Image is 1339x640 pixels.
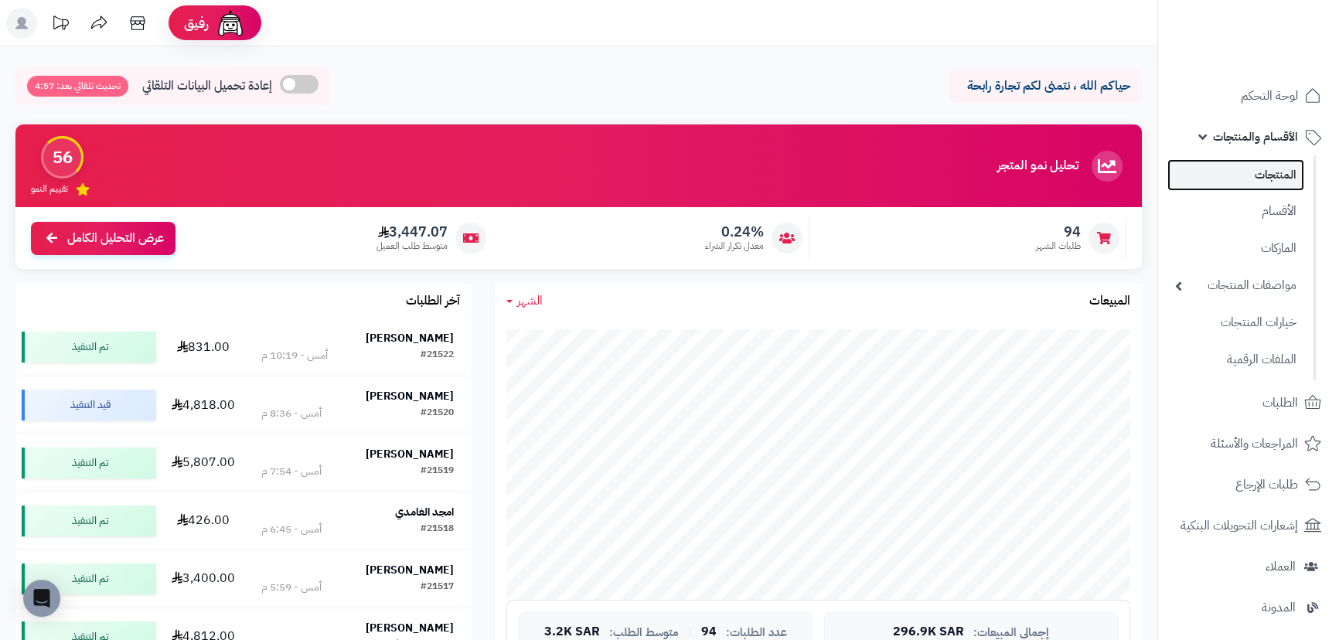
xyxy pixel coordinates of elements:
[506,292,543,310] a: الشهر
[184,14,209,32] span: رفيق
[1167,425,1330,462] a: المراجعات والأسئلة
[1181,515,1298,536] span: إشعارات التحويلات البنكية
[366,388,454,404] strong: [PERSON_NAME]
[22,506,156,536] div: تم التنفيذ
[1167,77,1330,114] a: لوحة التحكم
[1036,223,1081,240] span: 94
[1241,85,1298,107] span: لوحة التحكم
[1167,159,1304,191] a: المنتجات
[22,390,156,420] div: قيد التنفيذ
[1167,384,1330,421] a: الطلبات
[701,625,717,639] span: 94
[1036,240,1081,253] span: طلبات الشهر
[997,159,1078,173] h3: تحليل نمو المتجر
[366,562,454,578] strong: [PERSON_NAME]
[162,376,244,434] td: 4,818.00
[366,446,454,462] strong: [PERSON_NAME]
[1262,392,1298,414] span: الطلبات
[1211,433,1298,454] span: المراجعات والأسئلة
[261,522,322,537] div: أمس - 6:45 م
[27,76,128,97] span: تحديث تلقائي بعد: 4:57
[142,77,272,95] span: إعادة تحميل البيانات التلقائي
[22,563,156,594] div: تم التنفيذ
[421,406,454,421] div: #21520
[162,550,244,608] td: 3,400.00
[162,434,244,492] td: 5,807.00
[1167,232,1304,265] a: الماركات
[406,294,460,308] h3: آخر الطلبات
[421,464,454,479] div: #21519
[1167,306,1304,339] a: خيارات المنتجات
[376,223,448,240] span: 3,447.07
[67,230,164,247] span: عرض التحليل الكامل
[705,240,764,253] span: معدل تكرار الشراء
[544,625,600,639] span: 3.2K SAR
[366,330,454,346] strong: [PERSON_NAME]
[366,620,454,636] strong: [PERSON_NAME]
[1167,507,1330,544] a: إشعارات التحويلات البنكية
[421,522,454,537] div: #21518
[261,348,328,363] div: أمس - 10:19 م
[23,580,60,617] div: Open Intercom Messenger
[1213,126,1298,148] span: الأقسام والمنتجات
[688,626,692,638] span: |
[1167,466,1330,503] a: طلبات الإرجاع
[41,8,80,43] a: تحديثات المنصة
[31,182,68,196] span: تقييم النمو
[22,448,156,478] div: تم التنفيذ
[1089,294,1130,308] h3: المبيعات
[421,580,454,595] div: #21517
[22,332,156,363] div: تم التنفيذ
[1266,556,1296,577] span: العملاء
[1167,195,1304,228] a: الأقسام
[31,222,175,255] a: عرض التحليل الكامل
[162,492,244,550] td: 426.00
[893,625,964,639] span: 296.9K SAR
[162,318,244,376] td: 831.00
[726,626,787,639] span: عدد الطلبات:
[261,406,322,421] div: أمس - 8:36 م
[215,8,246,39] img: ai-face.png
[609,626,679,639] span: متوسط الطلب:
[421,348,454,363] div: #21522
[395,504,454,520] strong: امجد الغامدي
[517,291,543,310] span: الشهر
[1262,597,1296,618] span: المدونة
[973,626,1049,639] span: إجمالي المبيعات:
[960,77,1130,95] p: حياكم الله ، نتمنى لكم تجارة رابحة
[1167,589,1330,626] a: المدونة
[376,240,448,253] span: متوسط طلب العميل
[1235,474,1298,495] span: طلبات الإرجاع
[261,580,322,595] div: أمس - 5:59 م
[1167,269,1304,302] a: مواصفات المنتجات
[705,223,764,240] span: 0.24%
[261,464,322,479] div: أمس - 7:54 م
[1167,548,1330,585] a: العملاء
[1167,343,1304,376] a: الملفات الرقمية
[1234,12,1324,44] img: logo-2.png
